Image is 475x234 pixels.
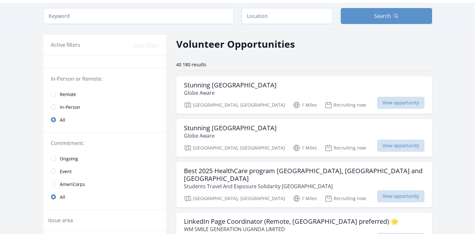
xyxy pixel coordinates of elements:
a: In-Person [43,101,166,113]
a: Best 2025 HealthCare program [GEOGRAPHIC_DATA], [GEOGRAPHIC_DATA] and [GEOGRAPHIC_DATA] Students ... [176,162,432,207]
a: Ongoing [43,152,166,165]
a: Event [43,165,166,178]
p: [GEOGRAPHIC_DATA], [GEOGRAPHIC_DATA] [184,195,285,202]
span: View opportunity [377,190,424,202]
a: All [43,190,166,203]
p: 1 Miles [293,101,317,109]
a: AmeriCorps [43,178,166,190]
h2: Volunteer Opportunities [176,37,295,51]
a: All [43,113,166,126]
span: All [60,117,65,123]
span: View opportunity [377,140,424,152]
p: Recruiting now [325,195,366,202]
span: Event [60,168,72,175]
h3: LinkedIn Page Coordinator (Remote, [GEOGRAPHIC_DATA] preferred) 🌟 [184,218,399,225]
legend: Commitment: [51,139,158,147]
p: WM SMILE GENERATION UGANDA LIMITED [184,225,399,233]
span: Search [374,12,391,20]
span: In-Person [60,104,80,110]
span: View opportunity [377,97,424,109]
h3: Active filters [51,41,80,49]
input: Keyword [43,8,234,24]
button: Clear filters [134,42,158,48]
p: [GEOGRAPHIC_DATA], [GEOGRAPHIC_DATA] [184,144,285,152]
a: Remote [43,88,166,101]
span: Remote [60,91,76,98]
p: [GEOGRAPHIC_DATA], [GEOGRAPHIC_DATA] [184,101,285,109]
p: 1 Miles [293,144,317,152]
p: Students Travel And Exposure Solidarity [GEOGRAPHIC_DATA] [184,182,424,190]
h3: Best 2025 HealthCare program [GEOGRAPHIC_DATA], [GEOGRAPHIC_DATA] and [GEOGRAPHIC_DATA] [184,167,424,182]
p: 1 Miles [293,195,317,202]
p: Recruiting now [325,101,366,109]
span: All [60,194,65,200]
p: Globe Aware [184,132,277,140]
input: Location [241,8,333,24]
legend: In-Person or Remote: [51,75,158,83]
a: Stunning [GEOGRAPHIC_DATA] Globe Aware [GEOGRAPHIC_DATA], [GEOGRAPHIC_DATA] 1 Miles Recruiting no... [176,119,432,157]
h3: Stunning [GEOGRAPHIC_DATA] [184,81,277,89]
a: Stunning [GEOGRAPHIC_DATA] Globe Aware [GEOGRAPHIC_DATA], [GEOGRAPHIC_DATA] 1 Miles Recruiting no... [176,76,432,114]
legend: Issue area [48,216,73,224]
span: AmeriCorps [60,181,85,188]
span: 40 180 results [176,61,206,68]
h3: Stunning [GEOGRAPHIC_DATA] [184,124,277,132]
span: Ongoing [60,156,78,162]
p: Globe Aware [184,89,277,97]
p: Recruiting now [325,144,366,152]
button: Search [341,8,432,24]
